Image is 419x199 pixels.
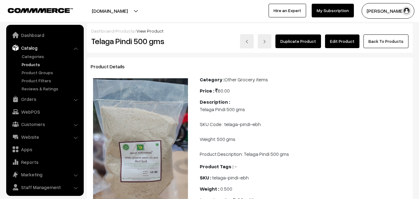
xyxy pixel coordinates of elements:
a: WebPOS [8,106,82,117]
a: Catalog [8,42,82,53]
b: Weight : [200,186,219,192]
b: Description : [200,99,230,105]
a: My Subscription [312,4,354,17]
a: COMMMERCE [8,6,62,14]
img: right-arrow.png [263,40,266,43]
a: Product Filters [20,77,82,84]
a: Customers [8,119,82,130]
a: Dashboard [8,29,82,41]
a: Products [116,28,135,34]
a: Back To Products [363,34,408,48]
a: Staff Management [8,182,82,193]
p: Telaga Pindi 500 gms SKU Code : telaga-pindi-ebh Weight: 500 gms Product Description: Telaga Pind... [200,106,409,158]
b: Product Tags : [200,163,234,170]
span: - [234,163,237,170]
a: Edit Product [325,34,359,48]
a: Orders [8,93,82,105]
a: Marketing [8,169,82,180]
a: Apps [8,144,82,155]
a: Duplicate Product [275,34,321,48]
img: COMMMERCE [8,8,73,13]
img: user [402,6,411,16]
button: [PERSON_NAME] [362,3,414,19]
a: Categories [20,53,82,60]
span: 0.500 [220,186,232,192]
a: Website [8,131,82,142]
b: Category : [200,76,225,83]
div: / / [91,28,408,34]
a: Dashboard [91,28,114,34]
div: 60.00 [200,87,409,94]
a: Products [20,61,82,68]
a: Reviews & Ratings [20,85,82,92]
b: SKU : [200,174,211,181]
span: Product Details [91,63,132,70]
div: Other Grocery items [200,76,409,83]
h2: Telaga Pindi 500 gms [91,36,191,46]
b: Price : [200,88,214,94]
a: Product Groups [20,69,82,76]
span: View Product [136,28,163,34]
a: Reports [8,156,82,168]
a: Hire an Expert [269,4,306,17]
button: [DOMAIN_NAME] [70,3,149,19]
img: left-arrow.png [245,40,249,43]
span: telaga-pindi-ebh [212,174,249,181]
